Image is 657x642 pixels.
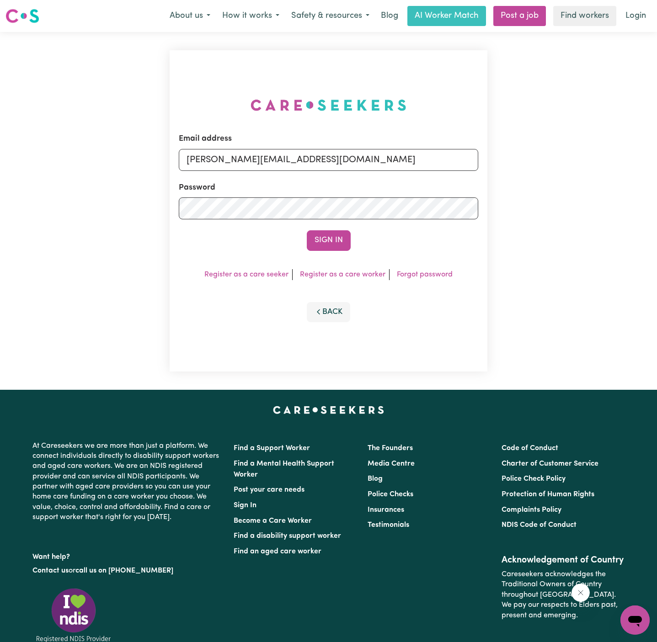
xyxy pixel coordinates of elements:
a: Blog [375,6,404,26]
a: Police Check Policy [502,475,566,483]
iframe: Close message [572,584,590,602]
a: Find workers [553,6,616,26]
a: Insurances [368,506,404,514]
a: Blog [368,475,383,483]
h2: Acknowledgement of Country [502,555,625,566]
a: Sign In [234,502,256,509]
a: Media Centre [368,460,415,467]
p: Want help? [32,548,223,562]
input: Email address [179,149,478,171]
a: Contact us [32,567,69,574]
a: Testimonials [368,521,409,529]
a: Protection of Human Rights [502,491,594,498]
a: call us on [PHONE_NUMBER] [75,567,173,574]
a: AI Worker Match [407,6,486,26]
label: Email address [179,133,232,145]
a: Careseekers logo [5,5,39,27]
button: Sign In [307,230,351,250]
p: Careseekers acknowledges the Traditional Owners of Country throughout [GEOGRAPHIC_DATA]. We pay o... [502,566,625,624]
a: Forgot password [397,271,453,278]
a: Careseekers home page [273,406,384,414]
a: NDIS Code of Conduct [502,521,577,529]
a: Find a disability support worker [234,532,341,540]
button: Safety & resources [285,6,375,26]
span: Need any help? [5,6,55,14]
a: Register as a care worker [300,271,385,278]
label: Password [179,182,215,194]
img: Careseekers logo [5,8,39,24]
a: Register as a care seeker [204,271,288,278]
a: Post a job [493,6,546,26]
a: Charter of Customer Service [502,460,598,467]
a: Find an aged care worker [234,548,321,555]
a: Police Checks [368,491,413,498]
a: The Founders [368,445,413,452]
button: How it works [216,6,285,26]
p: or [32,562,223,579]
a: Code of Conduct [502,445,558,452]
a: Post your care needs [234,486,304,493]
a: Complaints Policy [502,506,561,514]
a: Login [620,6,652,26]
button: Back [307,302,351,322]
a: Find a Support Worker [234,445,310,452]
p: At Careseekers we are more than just a platform. We connect individuals directly to disability su... [32,437,223,526]
iframe: Button to launch messaging window [620,605,650,635]
a: Become a Care Worker [234,517,312,525]
button: About us [164,6,216,26]
a: Find a Mental Health Support Worker [234,460,334,478]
